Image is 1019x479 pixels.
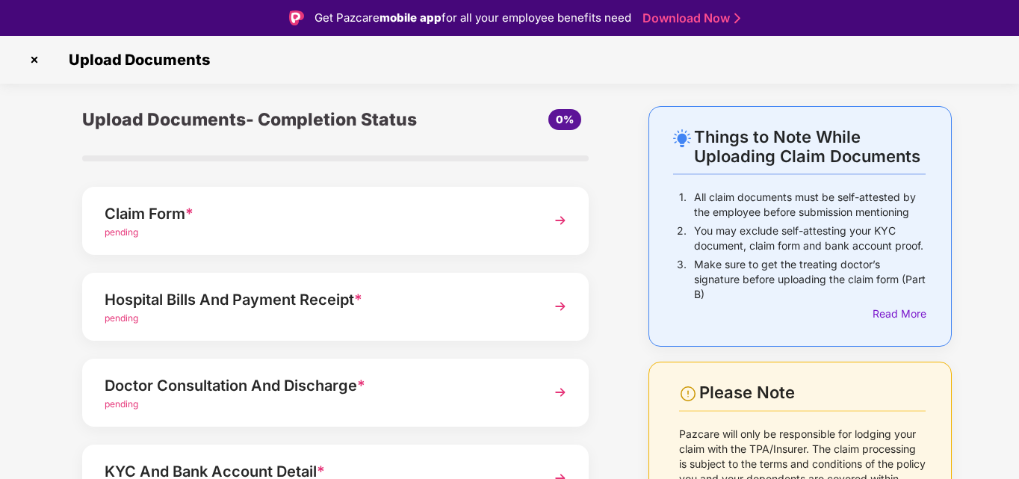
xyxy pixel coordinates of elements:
div: Read More [873,306,926,322]
div: Claim Form [105,202,527,226]
img: svg+xml;base64,PHN2ZyBpZD0iQ3Jvc3MtMzJ4MzIiIHhtbG5zPSJodHRwOi8vd3d3LnczLm9yZy8yMDAwL3N2ZyIgd2lkdG... [22,48,46,72]
span: 0% [556,113,574,126]
span: pending [105,312,138,324]
span: pending [105,398,138,410]
p: 2. [677,223,687,253]
img: svg+xml;base64,PHN2ZyBpZD0iTmV4dCIgeG1sbnM9Imh0dHA6Ly93d3cudzMub3JnLzIwMDAvc3ZnIiB3aWR0aD0iMzYiIG... [547,207,574,234]
strong: mobile app [380,10,442,25]
div: Things to Note While Uploading Claim Documents [694,127,926,166]
div: Upload Documents- Completion Status [82,106,420,133]
img: Logo [289,10,304,25]
div: Doctor Consultation And Discharge [105,374,527,398]
img: Stroke [734,10,740,26]
img: svg+xml;base64,PHN2ZyB4bWxucz0iaHR0cDovL3d3dy53My5vcmcvMjAwMC9zdmciIHdpZHRoPSIyNC4wOTMiIGhlaWdodD... [673,129,691,147]
a: Download Now [642,10,736,26]
p: You may exclude self-attesting your KYC document, claim form and bank account proof. [694,223,926,253]
img: svg+xml;base64,PHN2ZyBpZD0iTmV4dCIgeG1sbnM9Imh0dHA6Ly93d3cudzMub3JnLzIwMDAvc3ZnIiB3aWR0aD0iMzYiIG... [547,379,574,406]
p: 3. [677,257,687,302]
p: 1. [679,190,687,220]
span: pending [105,226,138,238]
div: Get Pazcare for all your employee benefits need [315,9,631,27]
p: Make sure to get the treating doctor’s signature before uploading the claim form (Part B) [694,257,926,302]
span: Upload Documents [54,51,217,69]
img: svg+xml;base64,PHN2ZyBpZD0iTmV4dCIgeG1sbnM9Imh0dHA6Ly93d3cudzMub3JnLzIwMDAvc3ZnIiB3aWR0aD0iMzYiIG... [547,293,574,320]
div: Please Note [699,383,926,403]
img: svg+xml;base64,PHN2ZyBpZD0iV2FybmluZ18tXzI0eDI0IiBkYXRhLW5hbWU9Ildhcm5pbmcgLSAyNHgyNCIgeG1sbnM9Im... [679,385,697,403]
div: Hospital Bills And Payment Receipt [105,288,527,312]
p: All claim documents must be self-attested by the employee before submission mentioning [694,190,926,220]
